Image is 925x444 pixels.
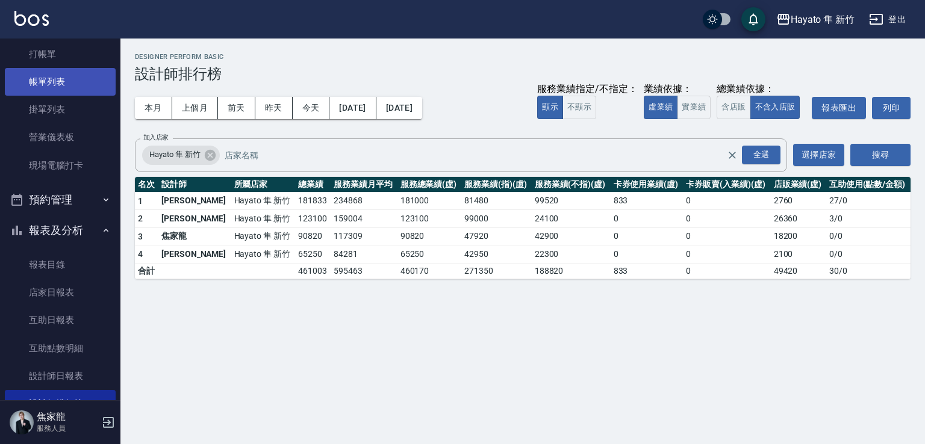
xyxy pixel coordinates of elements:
[872,97,911,119] button: 列印
[5,152,116,179] a: 現場電腦打卡
[5,251,116,279] a: 報表目錄
[5,306,116,334] a: 互助日報表
[231,227,295,245] td: Hayato 隼 新竹
[532,177,611,193] th: 服務業績(不指)(虛)
[295,192,331,210] td: 181833
[293,97,330,119] button: 今天
[741,7,765,31] button: save
[532,245,611,264] td: 22300
[218,97,255,119] button: 前天
[537,96,563,119] button: 顯示
[683,245,770,264] td: 0
[172,97,218,119] button: 上個月
[461,263,532,279] td: 271350
[771,263,826,279] td: 49420
[826,177,911,193] th: 互助使用(點數/金額)
[771,227,826,245] td: 18200
[331,227,397,245] td: 117309
[611,210,684,228] td: 0
[295,210,331,228] td: 123100
[158,210,231,228] td: [PERSON_NAME]
[135,263,158,279] td: 合計
[158,245,231,264] td: [PERSON_NAME]
[135,177,911,279] table: a dense table
[329,97,376,119] button: [DATE]
[5,68,116,96] a: 帳單列表
[461,177,532,193] th: 服務業績(指)(虛)
[5,40,116,68] a: 打帳單
[37,411,98,423] h5: 焦家龍
[397,227,461,245] td: 90820
[683,177,770,193] th: 卡券販賣(入業績)(虛)
[5,279,116,306] a: 店家日報表
[683,227,770,245] td: 0
[826,210,911,228] td: 3 / 0
[812,97,866,119] button: 報表匯出
[5,335,116,362] a: 互助點數明細
[135,53,911,61] h2: Designer Perform Basic
[611,227,684,245] td: 0
[138,232,143,241] span: 3
[331,210,397,228] td: 159004
[826,263,911,279] td: 30 / 0
[864,8,911,31] button: 登出
[397,245,461,264] td: 65250
[376,97,422,119] button: [DATE]
[683,192,770,210] td: 0
[717,96,750,119] button: 含店販
[826,192,911,210] td: 27 / 0
[532,210,611,228] td: 24100
[461,227,532,245] td: 47920
[724,147,741,164] button: Clear
[14,11,49,26] img: Logo
[397,177,461,193] th: 服務總業績(虛)
[826,227,911,245] td: 0 / 0
[850,144,911,166] button: 搜尋
[231,192,295,210] td: Hayato 隼 新竹
[532,263,611,279] td: 188820
[5,390,116,418] a: 設計師排行榜
[5,184,116,215] button: 預約管理
[135,97,172,119] button: 本月
[295,227,331,245] td: 90820
[532,192,611,210] td: 99520
[771,7,859,32] button: Hayato 隼 新竹
[397,210,461,228] td: 123100
[231,177,295,193] th: 所屬店家
[397,192,461,210] td: 181000
[10,410,34,434] img: Person
[5,215,116,246] button: 報表及分析
[461,192,532,210] td: 81480
[644,96,677,119] button: 虛業績
[231,210,295,228] td: Hayato 隼 新竹
[532,227,611,245] td: 42900
[677,96,711,119] button: 實業績
[138,249,143,259] span: 4
[717,83,806,96] div: 總業績依據：
[135,66,911,82] h3: 設計師排行榜
[142,146,220,165] div: Hayato 隼 新竹
[143,133,169,142] label: 加入店家
[461,210,532,228] td: 99000
[742,146,780,164] div: 全選
[37,423,98,434] p: 服務人員
[611,263,684,279] td: 833
[295,263,331,279] td: 461003
[331,177,397,193] th: 服務業績月平均
[255,97,293,119] button: 昨天
[331,263,397,279] td: 595463
[771,177,826,193] th: 店販業績(虛)
[791,12,855,27] div: Hayato 隼 新竹
[5,362,116,390] a: 設計師日報表
[771,192,826,210] td: 2760
[331,192,397,210] td: 234868
[5,123,116,151] a: 營業儀表板
[771,210,826,228] td: 26360
[138,214,143,223] span: 2
[222,144,748,165] input: 店家名稱
[231,245,295,264] td: Hayato 隼 新竹
[158,177,231,193] th: 設計師
[611,177,684,193] th: 卡券使用業績(虛)
[562,96,596,119] button: 不顯示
